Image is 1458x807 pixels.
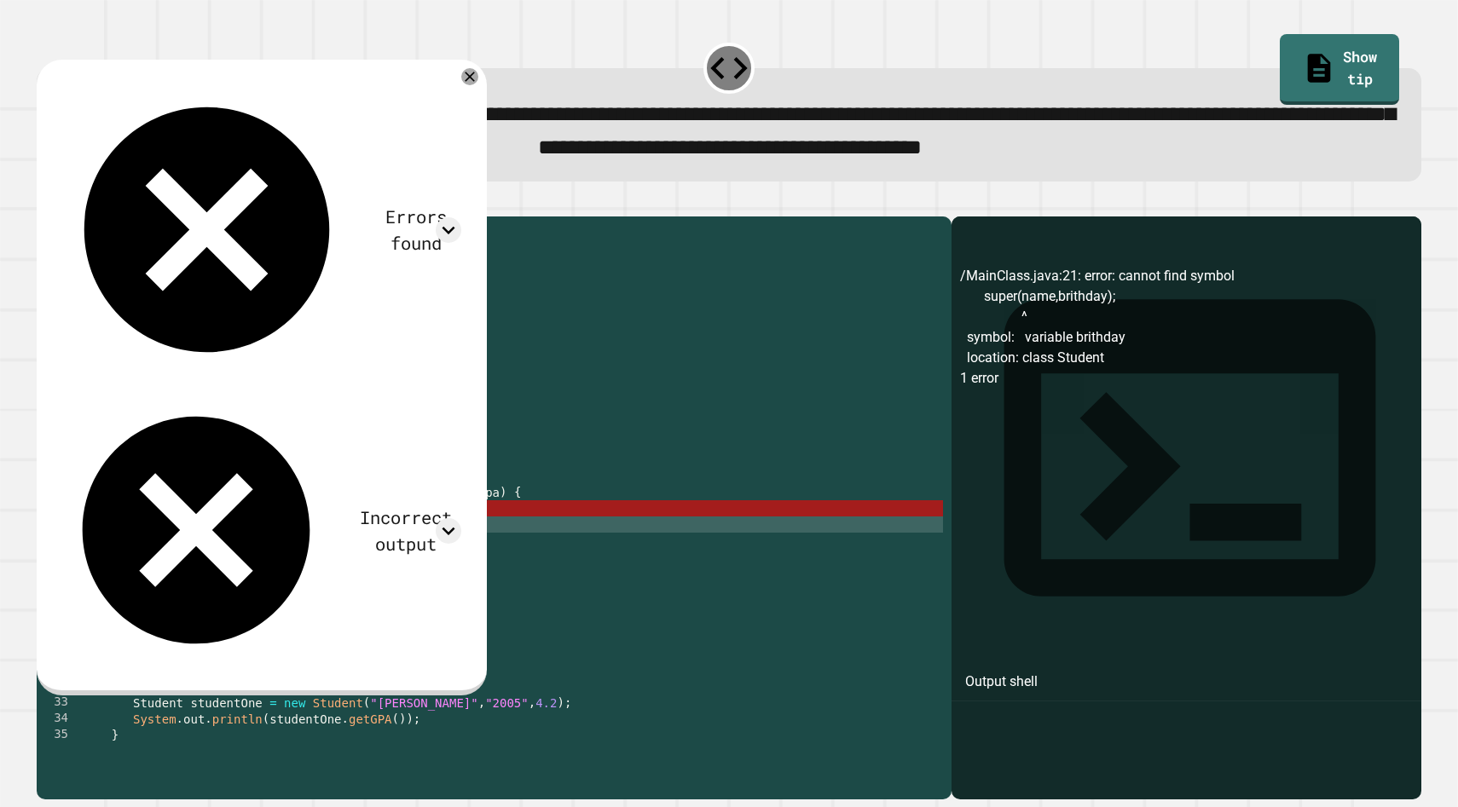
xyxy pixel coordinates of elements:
div: 35 [37,727,79,743]
div: Incorrect output [350,504,461,557]
div: 34 [37,711,79,727]
div: 33 [37,695,79,711]
a: Show tip [1280,34,1399,105]
div: Errors found [371,204,461,257]
div: /MainClass.java:21: error: cannot find symbol super(name,brithday); ^ symbol: variable brithday l... [960,266,1414,800]
div: 32 [37,678,79,695]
